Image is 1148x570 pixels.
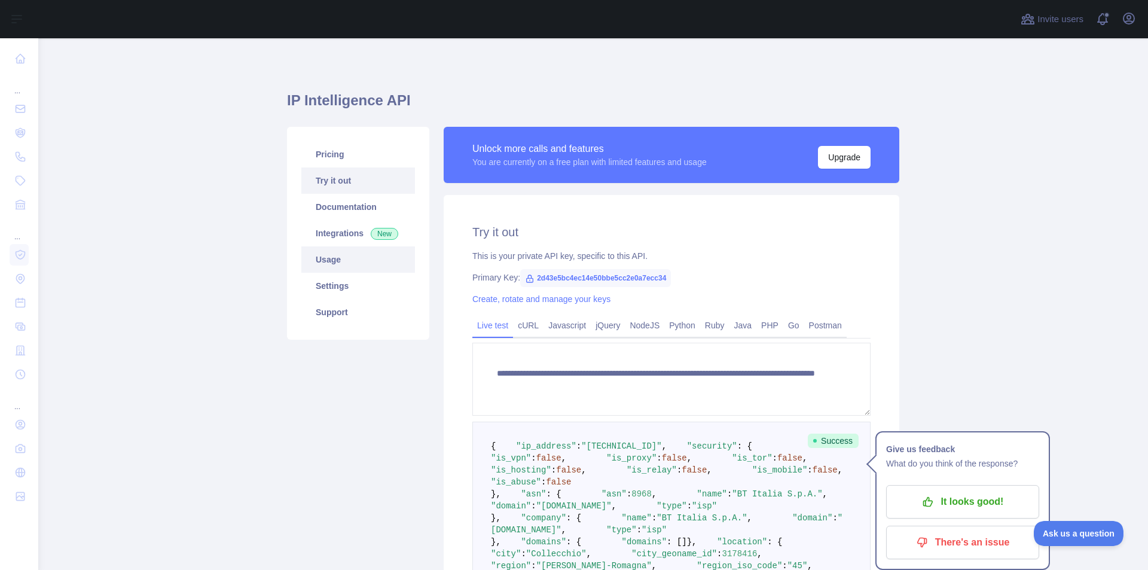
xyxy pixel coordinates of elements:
[566,537,581,547] span: : {
[287,91,899,120] h1: IP Intelligence API
[513,316,544,335] a: cURL
[682,465,707,475] span: false
[664,316,700,335] a: Python
[808,434,859,448] span: Success
[631,489,652,499] span: 8968
[301,167,415,194] a: Try it out
[1037,13,1083,26] span: Invite users
[707,465,712,475] span: ,
[804,316,847,335] a: Postman
[637,525,642,535] span: :
[652,489,657,499] span: ,
[520,269,671,287] span: 2d43e5bc4ec14e50bbe5cc2e0a7ecc34
[612,501,616,511] span: ,
[491,453,531,463] span: "is_vpn"
[792,513,832,523] span: "domain"
[576,441,581,451] span: :
[606,453,657,463] span: "is_proxy"
[652,513,657,523] span: :
[717,537,767,547] span: "location"
[551,465,556,475] span: :
[687,453,692,463] span: ,
[566,513,581,523] span: : {
[773,453,777,463] span: :
[895,532,1030,553] p: There's an issue
[621,513,651,523] span: "name"
[531,501,536,511] span: :
[531,453,536,463] span: :
[606,525,636,535] span: "type"
[10,388,29,412] div: ...
[627,489,631,499] span: :
[667,537,687,547] span: : []
[886,485,1039,519] button: It looks good!
[756,316,783,335] a: PHP
[472,156,707,168] div: You are currently on a free plan with limited features and usage
[631,549,717,559] span: "city_geoname_id"
[544,316,591,335] a: Javascript
[895,492,1030,512] p: It looks good!
[657,453,661,463] span: :
[546,489,561,499] span: : {
[521,537,566,547] span: "domains"
[737,441,752,451] span: : {
[677,465,682,475] span: :
[10,218,29,242] div: ...
[687,501,692,511] span: :
[491,537,501,547] span: },
[491,549,521,559] span: "city"
[818,146,871,169] button: Upgrade
[581,465,586,475] span: ,
[832,513,837,523] span: :
[521,513,566,523] span: "company"
[526,549,587,559] span: "Collecchio"
[536,453,561,463] span: false
[561,453,566,463] span: ,
[371,228,398,240] span: New
[662,453,687,463] span: false
[621,537,667,547] span: "domains"
[732,489,822,499] span: "BT Italia S.p.A."
[700,316,729,335] a: Ruby
[602,489,627,499] span: "asn"
[521,489,546,499] span: "asn"
[767,537,782,547] span: : {
[777,453,802,463] span: false
[692,501,717,511] span: "isp"
[732,453,772,463] span: "is_tor"
[642,525,667,535] span: "isp"
[581,441,661,451] span: "[TECHNICAL_ID]"
[536,501,612,511] span: "[DOMAIN_NAME]"
[472,272,871,284] div: Primary Key:
[657,501,686,511] span: "type"
[516,441,576,451] span: "ip_address"
[627,465,677,475] span: "is_relay"
[491,501,531,511] span: "domain"
[491,489,501,499] span: },
[301,141,415,167] a: Pricing
[491,465,551,475] span: "is_hosting"
[591,316,625,335] a: jQuery
[1034,521,1124,546] iframe: Toggle Customer Support
[886,456,1039,471] p: What do you think of the response?
[813,465,838,475] span: false
[1018,10,1086,29] button: Invite users
[472,142,707,156] div: Unlock more calls and features
[886,526,1039,559] button: There's an issue
[10,72,29,96] div: ...
[783,316,804,335] a: Go
[657,513,747,523] span: "BT Italia S.p.A."
[802,453,807,463] span: ,
[301,246,415,273] a: Usage
[301,220,415,246] a: Integrations New
[556,465,581,475] span: false
[541,477,546,487] span: :
[697,489,727,499] span: "name"
[472,224,871,240] h2: Try it out
[838,465,842,475] span: ,
[472,250,871,262] div: This is your private API key, specific to this API.
[472,294,610,304] a: Create, rotate and manage your keys
[687,537,697,547] span: },
[491,477,541,487] span: "is_abuse"
[546,477,571,487] span: false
